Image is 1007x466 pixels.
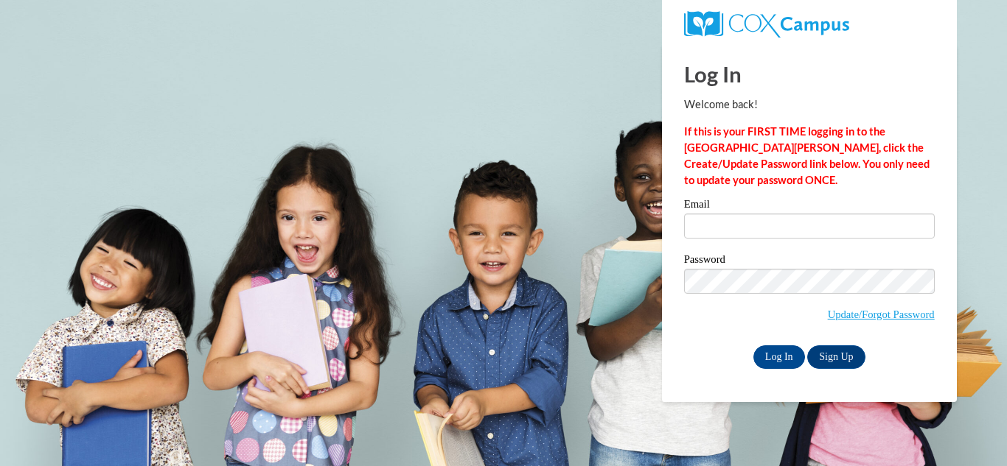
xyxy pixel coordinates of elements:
[684,11,935,38] a: COX Campus
[753,345,805,369] input: Log In
[684,199,935,213] label: Email
[828,308,935,320] a: Update/Forgot Password
[807,345,865,369] a: Sign Up
[684,59,935,89] h1: Log In
[684,11,849,38] img: COX Campus
[684,125,930,186] strong: If this is your FIRST TIME logging in to the [GEOGRAPHIC_DATA][PERSON_NAME], click the Create/Upd...
[684,254,935,269] label: Password
[684,96,935,113] p: Welcome back!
